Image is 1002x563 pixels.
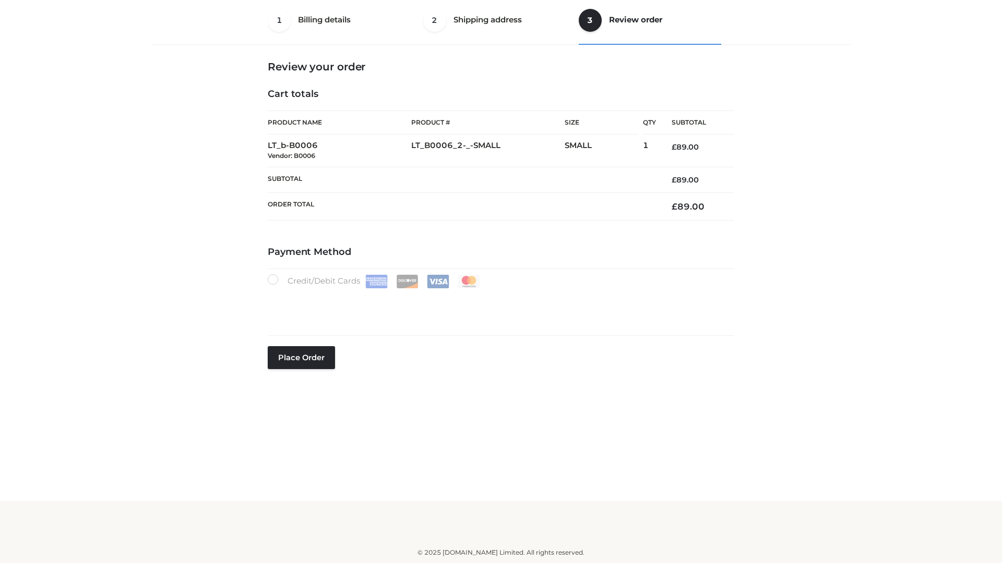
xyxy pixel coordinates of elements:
small: Vendor: B0006 [268,152,315,160]
div: © 2025 [DOMAIN_NAME] Limited. All rights reserved. [155,547,847,558]
button: Place order [268,346,335,369]
img: Amex [365,275,388,288]
bdi: 89.00 [672,201,705,212]
img: Visa [427,275,449,288]
h4: Payment Method [268,247,734,258]
td: SMALL [565,134,643,167]
th: Size [565,111,638,134]
th: Order Total [268,193,656,221]
h3: Review your order [268,60,734,73]
th: Subtotal [268,167,656,192]
span: £ [672,175,676,185]
img: Mastercard [458,275,480,288]
th: Subtotal [656,111,734,134]
td: LT_b-B0006 [268,134,411,167]
th: Product Name [268,111,411,134]
td: LT_B0006_2-_-SMALL [411,134,565,167]
iframe: Secure payment input frame [266,286,732,324]
label: Credit/Debit Cards [268,274,481,288]
span: £ [672,142,676,152]
bdi: 89.00 [672,175,699,185]
span: £ [672,201,677,212]
th: Qty [643,111,656,134]
th: Product # [411,111,565,134]
img: Discover [396,275,419,288]
h4: Cart totals [268,89,734,100]
td: 1 [643,134,656,167]
bdi: 89.00 [672,142,699,152]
